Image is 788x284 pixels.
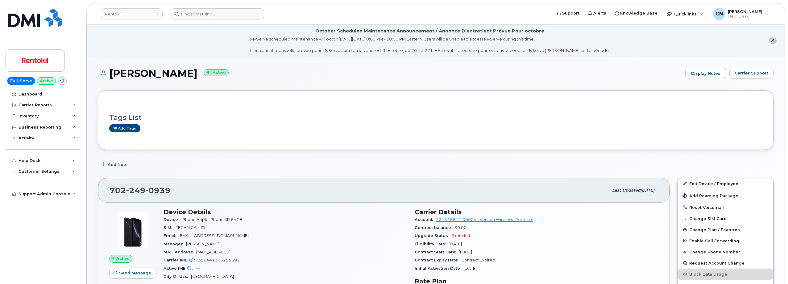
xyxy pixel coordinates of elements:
span: [DATE] [463,266,477,271]
span: [MAC_ADDRESS] [196,250,230,254]
h3: Tags List [109,114,762,121]
span: Contract Start Date [415,250,459,254]
a: 221546612-00004 - Verizon Wireless - Terminix [436,217,533,222]
span: Manager [164,242,186,246]
span: [EMAIL_ADDRESS][DOMAIN_NAME] [179,233,249,238]
span: 6 mth left [451,233,471,238]
span: Add Roaming Package [682,193,738,199]
h3: Device Details [164,208,407,216]
span: 702 [110,186,171,195]
span: Contract Expired [461,258,495,262]
span: — [196,266,200,271]
span: Active [116,256,130,261]
span: Carrier Support [735,70,768,76]
span: Carrier IMEI [164,258,198,262]
button: Carrier Support [729,68,773,79]
button: Enable Call Forwarding [678,235,773,246]
button: Add Note [98,159,133,170]
span: Contract Expiry Date [415,258,461,262]
span: Initial Activation Date [415,266,463,271]
span: Device [164,217,181,222]
span: Eligibility Date [415,242,449,246]
span: 0939 [146,186,171,195]
h3: Carrier Details [415,208,658,216]
button: Change Plan / Features [678,224,773,235]
span: Active IMEI [164,266,196,271]
span: iPhone Apple iPhone XR 64GB [181,217,243,222]
div: MyServe scheduled maintenance will occur [DATE][DATE] 8:00 PM - 10:00 PM Eastern. Users will be u... [250,36,610,53]
span: [PERSON_NAME] [186,242,219,246]
span: Upgrade Status [415,233,451,238]
span: Change Plan / Features [689,227,740,232]
span: [DATE] [459,250,472,254]
span: Send Message [119,270,151,276]
h1: [PERSON_NAME] [98,68,682,79]
span: SIM [164,225,175,230]
button: Request Account Change [678,257,773,269]
span: [TECHNICAL_ID] [175,225,206,230]
span: $0.00 [454,225,467,230]
img: image20231002-3703462-1qb80zy.jpeg [114,211,151,248]
button: Change Phone Number [678,246,773,257]
a: Display Notes [685,68,726,79]
button: Block Data Usage [678,269,773,280]
div: October Scheduled Maintenance Announcement / Annonce D'entretient Prévue Pour octobre [315,28,544,34]
span: 249 [126,186,146,195]
span: [DATE] [449,242,462,246]
span: Contract balance [415,225,454,230]
iframe: Messenger Launcher [761,257,783,279]
a: Add tags [109,124,140,132]
button: Change SIM Card [678,213,773,224]
button: Send Message [109,268,156,279]
span: Account [415,217,436,222]
button: Reset Voicemail [678,202,773,213]
span: Add Note [108,162,128,167]
button: close notification [769,37,777,44]
span: [DATE] [641,188,654,193]
a: Edit Device / Employee [678,178,773,189]
span: [GEOGRAPHIC_DATA] [191,274,234,279]
span: MAC Address [164,250,196,254]
span: Enable Call Forwarding [689,239,739,243]
span: Email [164,233,179,238]
small: Active [204,69,229,76]
span: Last updated [612,188,641,193]
span: City Of Use [164,274,191,279]
span: 356441105295592 [198,258,240,262]
button: Add Roaming Package [678,189,773,202]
